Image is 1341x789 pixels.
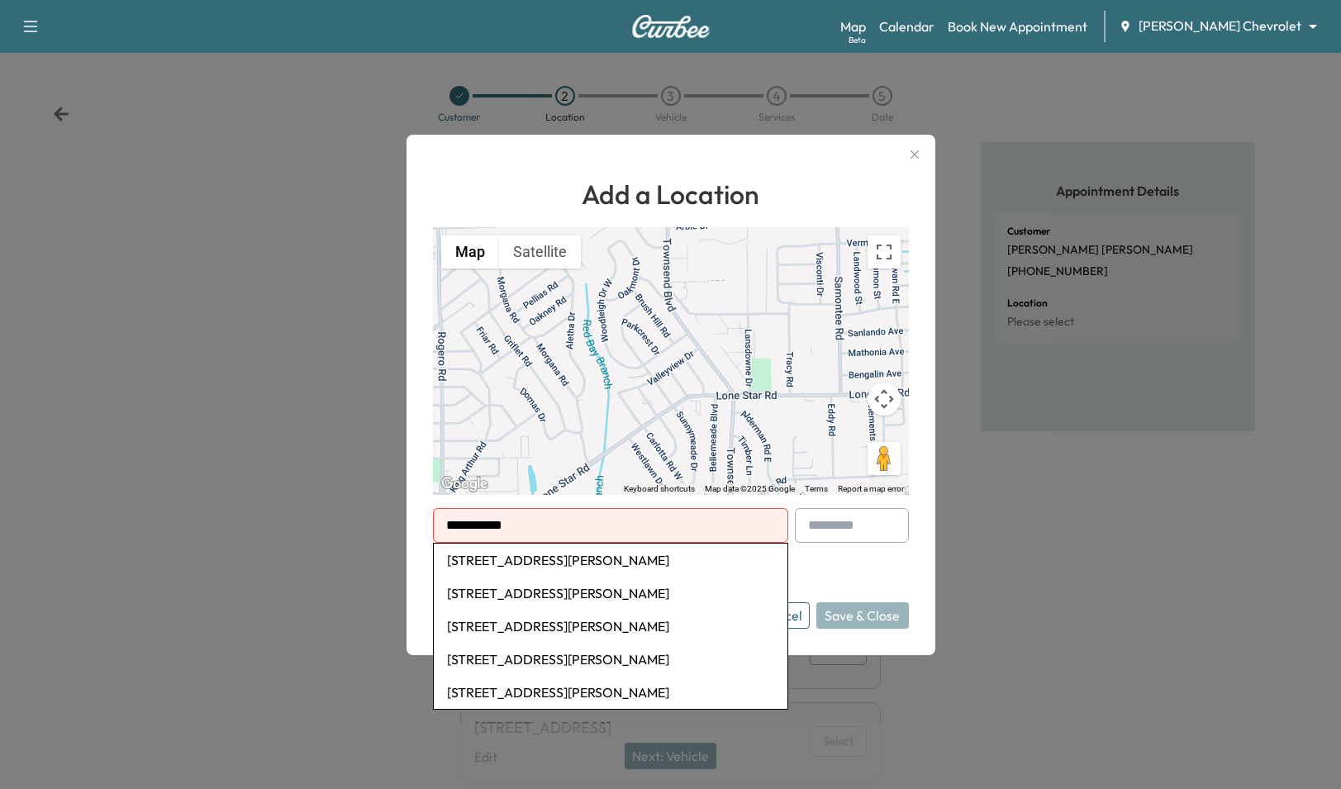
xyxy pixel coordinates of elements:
button: Show street map [441,235,499,269]
a: Terms (opens in new tab) [805,484,828,493]
a: Open this area in Google Maps (opens a new window) [437,473,492,495]
a: MapBeta [840,17,866,36]
a: Book New Appointment [948,17,1087,36]
button: Keyboard shortcuts [624,483,695,495]
a: Report a map error [838,484,904,493]
li: [STREET_ADDRESS][PERSON_NAME] [434,544,787,577]
a: Calendar [879,17,934,36]
div: Beta [849,34,866,46]
button: Drag Pegman onto the map to open Street View [868,442,901,475]
button: Map camera controls [868,383,901,416]
h1: Add a Location [433,174,909,214]
li: [STREET_ADDRESS][PERSON_NAME] [434,676,787,709]
button: Toggle fullscreen view [868,235,901,269]
button: Show satellite imagery [499,235,581,269]
li: [STREET_ADDRESS][PERSON_NAME] [434,643,787,676]
span: Map data ©2025 Google [705,484,795,493]
span: [PERSON_NAME] Chevrolet [1139,17,1301,36]
img: Google [437,473,492,495]
li: [STREET_ADDRESS][PERSON_NAME] [434,577,787,610]
li: [STREET_ADDRESS][PERSON_NAME] [434,610,787,643]
img: Curbee Logo [631,15,711,38]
